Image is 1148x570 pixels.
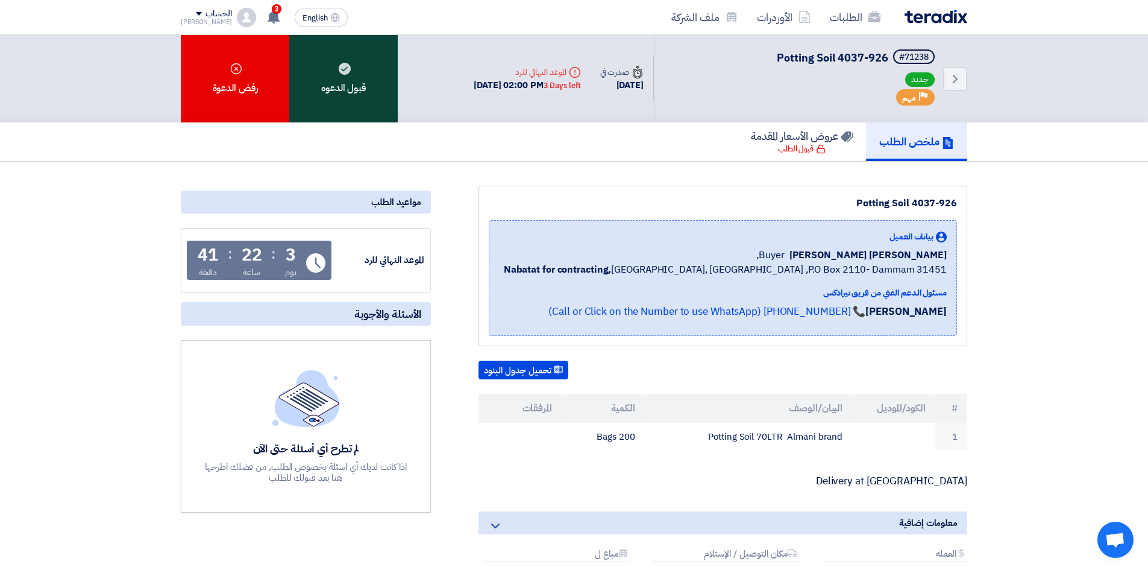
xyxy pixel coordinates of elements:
th: الكود/الموديل [852,394,935,423]
div: مسئول الدعم الفني من فريق تيرادكس [504,287,947,299]
div: [DATE] 02:00 PM [474,78,580,92]
div: 3 [286,247,296,264]
span: Buyer, [756,248,784,262]
button: English [295,8,348,27]
span: جديد [905,72,935,87]
div: اذا كانت لديك أي اسئلة بخصوص الطلب, من فضلك اطرحها هنا بعد قبولك للطلب [204,461,409,483]
span: 3 [272,4,281,14]
th: المرفقات [478,394,562,423]
a: ملخص الطلب [866,122,967,161]
b: Nabatat for contracting, [504,262,612,277]
span: English [303,14,328,22]
div: Potting Soil 4037-926 [489,196,957,211]
td: 200 Bags [562,423,645,451]
div: الموعد النهائي للرد [474,66,580,78]
th: الكمية [562,394,645,423]
span: مهم [902,92,916,104]
div: لم تطرح أي أسئلة حتى الآن [204,442,409,455]
a: ملف الشركة [662,3,747,31]
img: Teradix logo [905,10,967,24]
h5: ملخص الطلب [879,135,954,148]
div: : [228,243,232,265]
div: [DATE] [600,78,644,92]
button: تحميل جدول البنود [478,361,568,380]
div: يوم [285,266,296,279]
div: [PERSON_NAME] [181,19,232,25]
a: 📞 [PHONE_NUMBER] (Call or Click on the Number to use WhatsApp) [548,304,865,319]
div: رفض الدعوة [181,35,289,122]
div: مباع ل [483,549,629,562]
div: دقيقة [199,266,218,279]
td: Potting Soil 70LTR Almani brand [645,423,853,451]
div: الموعد النهائي للرد [334,253,424,267]
th: # [935,394,967,423]
span: Potting Soil 4037-926 [777,49,888,66]
td: 1 [935,423,967,451]
div: 3 Days left [544,80,581,92]
div: 41 [198,247,218,264]
div: العمله [821,549,967,562]
div: مكان التوصيل / الإستلام [652,549,798,562]
img: empty_state_list.svg [272,370,340,426]
span: [GEOGRAPHIC_DATA], [GEOGRAPHIC_DATA] ,P.O Box 2110- Dammam 31451 [504,262,947,277]
div: 22 [242,247,262,264]
div: قبول الطلب [778,143,826,155]
div: #71238 [899,53,929,62]
a: عروض الأسعار المقدمة قبول الطلب [738,122,866,161]
span: [PERSON_NAME] [PERSON_NAME] [789,248,947,262]
a: الأوردرات [747,3,820,31]
h5: عروض الأسعار المقدمة [751,129,853,143]
a: الطلبات [820,3,890,31]
div: قبول الدعوه [289,35,398,122]
div: الحساب [205,9,231,19]
div: ساعة [243,266,260,279]
h5: Potting Soil 4037-926 [777,49,937,66]
span: الأسئلة والأجوبة [354,307,421,321]
span: بيانات العميل [889,230,933,243]
a: دردشة مفتوحة [1097,522,1134,558]
th: البيان/الوصف [645,394,853,423]
p: Delivery at [GEOGRAPHIC_DATA] [478,475,967,487]
div: مواعيد الطلب [181,191,431,214]
img: profile_test.png [237,8,256,27]
span: معلومات إضافية [899,516,958,530]
div: : [271,243,275,265]
div: صدرت في [600,66,644,78]
strong: [PERSON_NAME] [865,304,947,319]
